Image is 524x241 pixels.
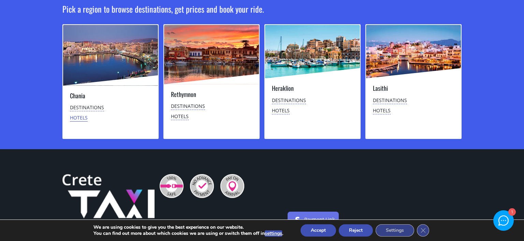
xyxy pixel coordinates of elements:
[70,91,85,100] a: Chania
[160,174,184,198] img: 100% Safe
[220,174,244,198] img: Pay On Arrival
[366,25,461,79] img: Lasithi
[70,114,88,122] a: Hotels
[373,97,407,104] a: Destinations
[508,209,515,216] div: 1
[70,104,104,111] a: Destinations
[265,230,282,237] button: settings
[171,113,189,120] a: Hotels
[272,97,306,104] a: Destinations
[272,107,290,114] a: Hotels
[265,25,360,79] img: Heraklion
[171,103,205,110] a: Destinations
[304,216,335,222] a: Payment Link
[93,230,283,237] p: You can find out more about which cookies we are using or switch them off in .
[376,224,414,237] button: Settings
[339,224,373,237] button: Reject
[62,3,462,24] h2: Pick a region to browse destinations, get prices and book your ride.
[171,90,196,99] a: Rethymnon
[164,25,259,84] img: Rethymnon
[292,214,303,225] img: stripe
[272,84,294,93] a: Heraklion
[301,224,336,237] button: Accept
[190,174,214,198] img: No Advance Payment
[373,84,388,93] a: Lasithi
[62,174,155,235] img: Crete Taxi Transfers
[373,107,391,114] a: Hotels
[93,224,283,230] p: We are using cookies to give you the best experience on our website.
[63,25,158,86] img: Chania
[417,224,429,237] button: Close GDPR Cookie Banner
